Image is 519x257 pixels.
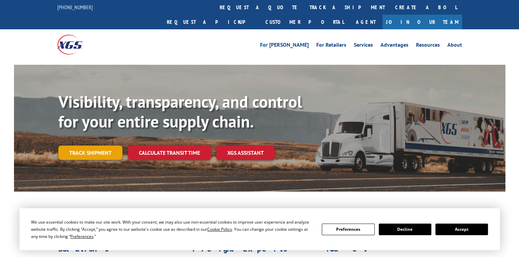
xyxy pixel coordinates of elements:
[322,224,374,235] button: Preferences
[316,42,346,50] a: For Retailers
[260,42,309,50] a: For [PERSON_NAME]
[260,15,349,29] a: Customer Portal
[19,208,500,250] div: Cookie Consent Prompt
[349,15,383,29] a: Agent
[70,233,93,239] span: Preferences
[216,146,275,160] a: XGS ASSISTANT
[354,42,373,50] a: Services
[58,146,122,160] a: Track shipment
[58,91,302,132] b: Visibility, transparency, and control for your entire supply chain.
[380,42,408,50] a: Advantages
[379,224,431,235] button: Decline
[128,146,211,160] a: Calculate transit time
[383,15,462,29] a: Join Our Team
[447,42,462,50] a: About
[416,42,440,50] a: Resources
[435,224,488,235] button: Accept
[162,15,260,29] a: Request a pickup
[57,4,93,11] a: [PHONE_NUMBER]
[207,226,232,232] span: Cookie Policy
[31,218,314,240] div: We use essential cookies to make our site work. With your consent, we may also use non-essential ...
